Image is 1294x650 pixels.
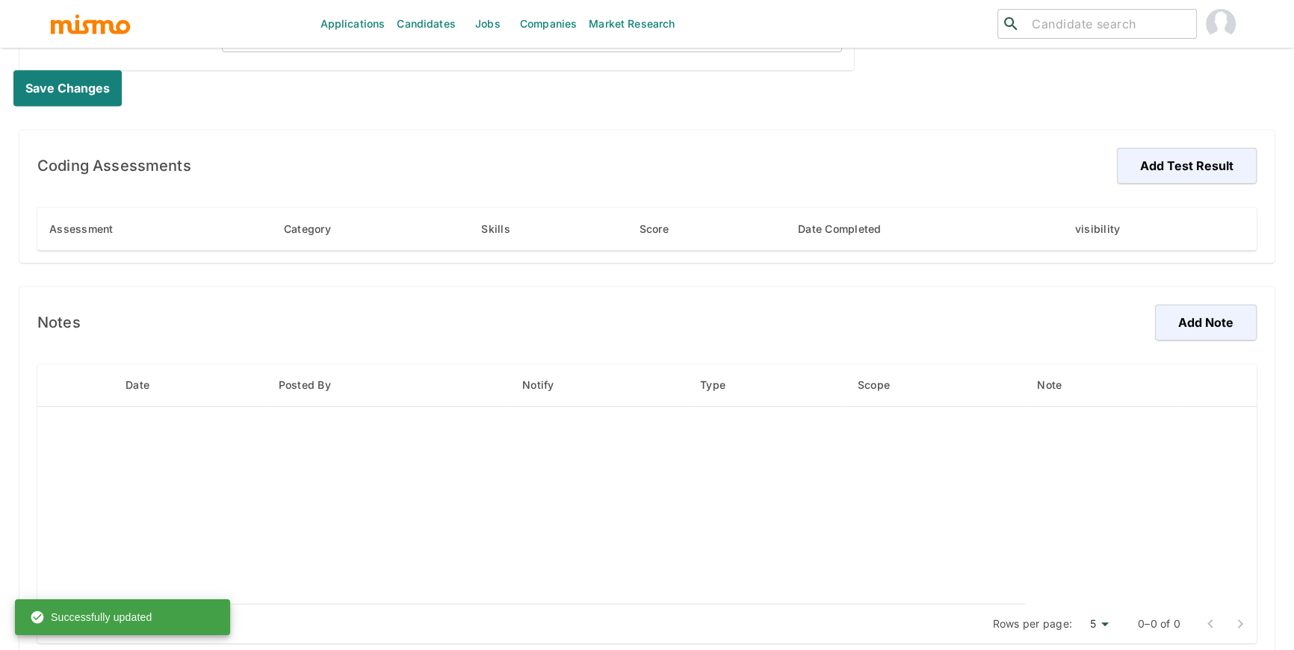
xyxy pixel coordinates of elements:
[49,220,133,238] span: Assessment
[267,364,511,407] th: Posted By
[284,220,350,238] span: Category
[993,616,1073,631] p: Rows per page:
[114,364,266,407] th: Date
[1025,364,1180,407] th: Note
[1206,9,1236,39] img: Paola Pacheco
[37,154,191,178] h6: Coding Assessments
[481,220,530,238] span: Skills
[1078,613,1114,635] div: 5
[1075,220,1140,238] span: visibility
[49,13,131,35] img: logo
[688,364,846,407] th: Type
[13,70,122,106] button: Save changes
[1117,148,1257,184] button: Add Test Result
[1155,304,1257,340] button: Add Note
[1026,13,1190,34] input: Candidate search
[639,220,687,238] span: Score
[846,364,1025,407] th: Scope
[37,207,1257,251] table: enhanced table
[510,364,688,407] th: Notify
[30,604,152,631] div: Successfully updated
[798,220,901,238] span: Date Completed
[37,310,81,334] h6: Notes
[1138,616,1180,631] p: 0–0 of 0
[37,364,1257,604] table: enhanced table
